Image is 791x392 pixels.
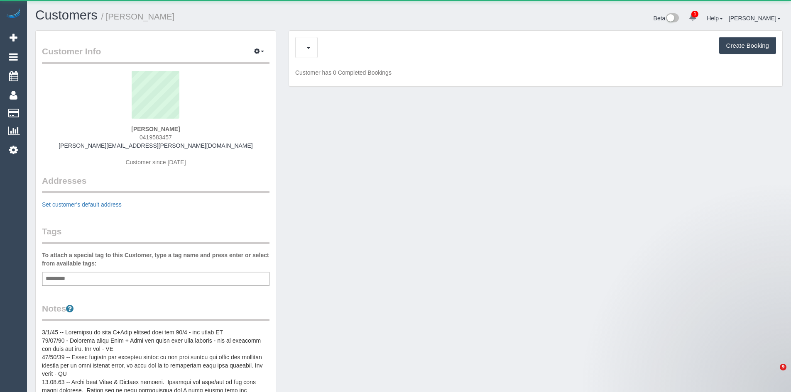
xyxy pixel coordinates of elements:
[780,364,786,370] span: 9
[131,126,180,132] strong: [PERSON_NAME]
[729,15,781,22] a: [PERSON_NAME]
[654,15,679,22] a: Beta
[665,13,679,24] img: New interface
[691,11,698,17] span: 1
[42,45,269,64] legend: Customer Info
[719,37,776,54] button: Create Booking
[42,251,269,268] label: To attach a special tag to this Customer, type a tag name and press enter or select from availabl...
[685,8,701,27] a: 1
[42,201,122,208] a: Set customer's default address
[35,8,98,22] a: Customers
[42,225,269,244] legend: Tags
[59,142,253,149] a: [PERSON_NAME][EMAIL_ADDRESS][PERSON_NAME][DOMAIN_NAME]
[42,302,269,321] legend: Notes
[707,15,723,22] a: Help
[295,68,776,77] p: Customer has 0 Completed Bookings
[763,364,783,384] iframe: Intercom live chat
[5,8,22,20] img: Automaid Logo
[101,12,175,21] small: / [PERSON_NAME]
[140,134,172,141] span: 0419583457
[125,159,186,166] span: Customer since [DATE]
